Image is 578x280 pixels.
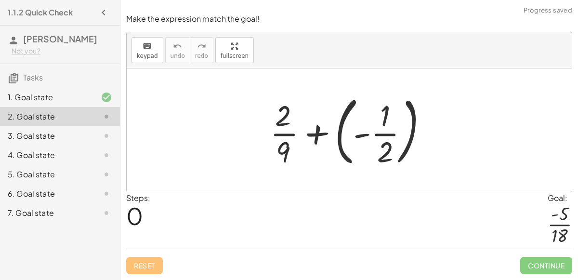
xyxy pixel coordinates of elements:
i: Task not started. [101,207,112,219]
i: Task not started. [101,169,112,180]
button: keyboardkeypad [131,37,163,63]
i: Task not started. [101,149,112,161]
span: fullscreen [221,53,249,59]
span: 0 [126,201,143,230]
i: Task not started. [101,130,112,142]
button: redoredo [190,37,213,63]
div: Not you? [12,46,112,56]
div: 4. Goal state [8,149,85,161]
button: undoundo [165,37,190,63]
span: keypad [137,53,158,59]
div: 2. Goal state [8,111,85,122]
span: undo [171,53,185,59]
div: 7. Goal state [8,207,85,219]
i: keyboard [143,40,152,52]
span: Tasks [23,72,43,82]
i: redo [197,40,206,52]
i: Task finished and correct. [101,92,112,103]
span: [PERSON_NAME] [23,33,97,44]
div: 3. Goal state [8,130,85,142]
i: Task not started. [101,111,112,122]
p: Make the expression match the goal! [126,13,572,25]
span: redo [195,53,208,59]
h4: 1.1.2 Quick Check [8,7,73,18]
button: fullscreen [215,37,254,63]
i: undo [173,40,182,52]
span: Progress saved [524,6,572,15]
div: Goal: [548,192,572,204]
i: Task not started. [101,188,112,200]
div: 1. Goal state [8,92,85,103]
label: Steps: [126,193,150,203]
div: 6. Goal state [8,188,85,200]
div: 5. Goal state [8,169,85,180]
